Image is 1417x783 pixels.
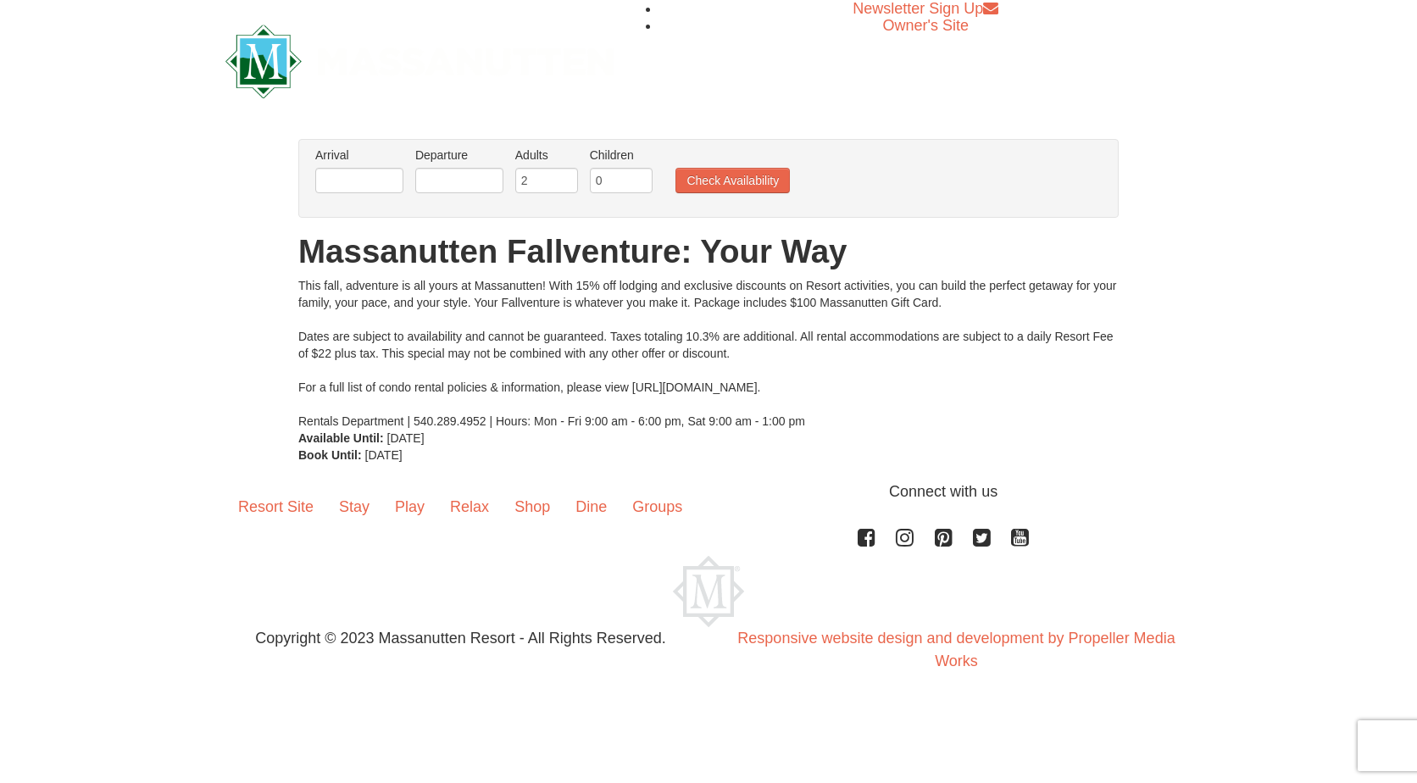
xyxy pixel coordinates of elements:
a: Relax [437,480,502,533]
span: [DATE] [387,431,425,445]
strong: Book Until: [298,448,362,462]
h1: Massanutten Fallventure: Your Way [298,235,1119,269]
p: Connect with us [225,480,1192,503]
label: Children [590,147,653,164]
a: Dine [563,480,620,533]
label: Departure [415,147,503,164]
a: Resort Site [225,480,326,533]
a: Shop [502,480,563,533]
strong: Available Until: [298,431,384,445]
a: Responsive website design and development by Propeller Media Works [737,630,1175,669]
p: Copyright © 2023 Massanutten Resort - All Rights Reserved. [213,627,708,650]
a: Play [382,480,437,533]
a: Stay [326,480,382,533]
span: [DATE] [365,448,403,462]
label: Adults [515,147,578,164]
a: Owner's Site [883,17,969,34]
a: Groups [620,480,695,533]
div: This fall, adventure is all yours at Massanutten! With 15% off lodging and exclusive discounts on... [298,277,1119,430]
img: Massanutten Resort Logo [225,25,614,98]
label: Arrival [315,147,403,164]
button: Check Availability [675,168,790,193]
a: Massanutten Resort [225,39,614,79]
img: Massanutten Resort Logo [673,556,744,627]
